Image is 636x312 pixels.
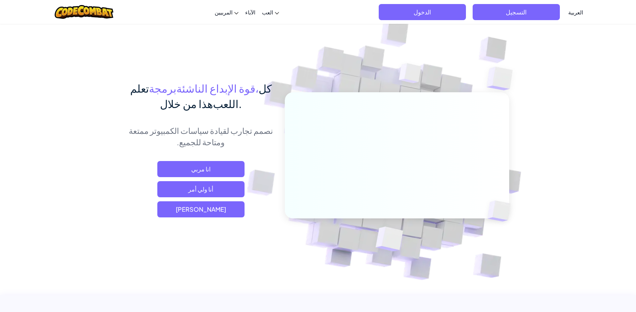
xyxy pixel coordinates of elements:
[568,9,583,16] font: العربية
[386,50,435,100] img: مكعبات متداخلة
[213,97,238,110] font: اللعب
[176,82,255,95] font: قوة الإبداع الناشئة
[259,3,282,21] a: العب
[506,8,527,16] font: التسجيل
[176,205,226,213] font: [PERSON_NAME]
[211,3,242,21] a: المربيين
[242,3,259,21] a: الآباء
[262,9,273,16] font: العب
[157,161,245,177] a: انا مربي
[473,4,560,20] button: التسجيل
[191,165,211,173] font: انا مربي
[245,9,255,16] font: الآباء
[157,181,245,197] a: أنا ولي أمر
[476,187,527,236] img: مكعبات متداخلة
[238,97,242,110] font: .
[379,4,466,20] button: الدخول
[129,125,273,147] font: نصمم تجارب لقيادة سياسات الكمبيوتر ممتعة ومتاحة للجميع.
[188,185,213,193] font: أنا ولي أمر
[215,9,232,16] font: المربيين
[55,5,113,19] img: شعار CodeCombat
[157,201,245,217] button: [PERSON_NAME]
[130,82,149,95] font: تعلم
[473,50,531,107] img: مكعبات متداخلة
[565,3,586,21] a: العربية
[414,8,431,16] font: الدخول
[160,82,272,110] font: كل هذا من خلال
[255,82,259,95] font: ،
[359,212,419,268] img: مكعبات متداخلة
[149,82,176,95] font: برمجة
